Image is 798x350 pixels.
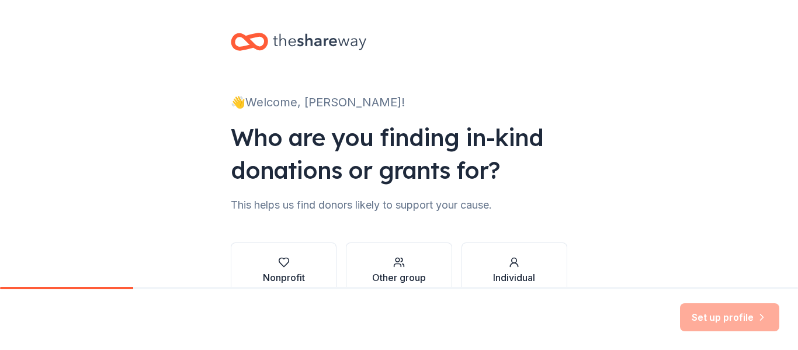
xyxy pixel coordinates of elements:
button: Individual [462,242,567,299]
div: Other group [372,271,426,285]
button: Nonprofit [231,242,336,299]
div: 👋 Welcome, [PERSON_NAME]! [231,93,567,112]
div: Nonprofit [263,271,305,285]
div: This helps us find donors likely to support your cause. [231,196,567,214]
div: Who are you finding in-kind donations or grants for? [231,121,567,186]
div: Individual [493,271,535,285]
button: Other group [346,242,452,299]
